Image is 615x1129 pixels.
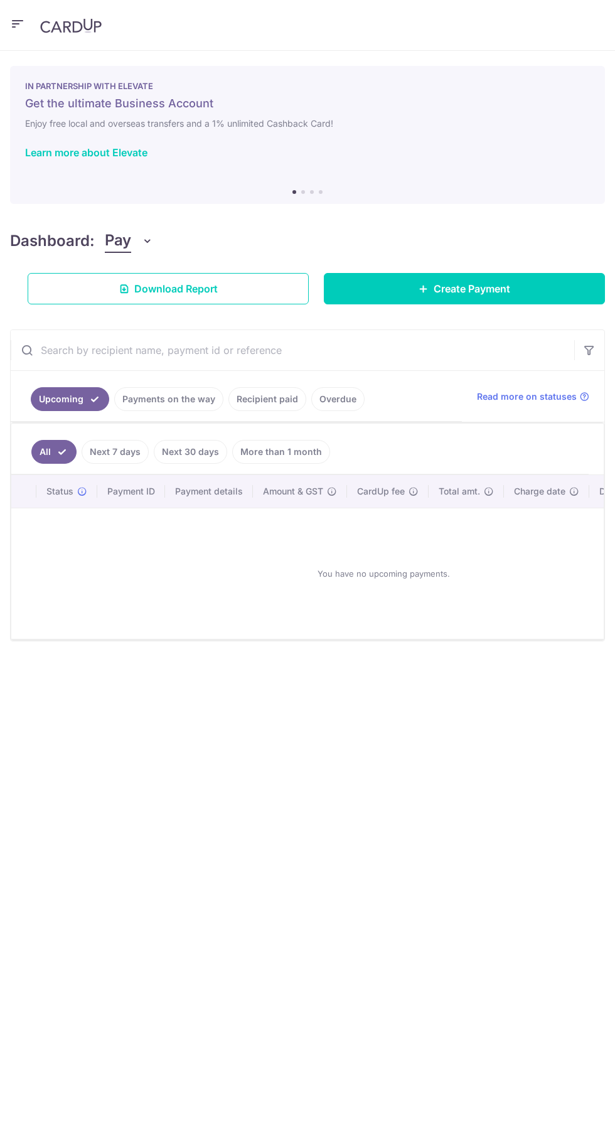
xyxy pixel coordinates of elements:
span: Status [46,485,73,498]
h4: Dashboard: [10,230,95,252]
a: Download Report [28,273,309,304]
h5: Get the ultimate Business Account [25,96,590,111]
a: Read more on statuses [477,390,589,403]
span: Charge date [514,485,565,498]
h6: Enjoy free local and overseas transfers and a 1% unlimited Cashback Card! [25,116,590,131]
a: Create Payment [324,273,605,304]
span: Amount & GST [263,485,323,498]
img: CardUp [40,18,102,33]
input: Search by recipient name, payment id or reference [11,330,574,370]
a: Recipient paid [228,387,306,411]
span: Download Report [134,281,218,296]
th: Payment ID [97,475,165,508]
a: All [31,440,77,464]
a: Payments on the way [114,387,223,411]
a: Next 30 days [154,440,227,464]
span: Read more on statuses [477,390,577,403]
p: IN PARTNERSHIP WITH ELEVATE [25,81,590,91]
span: Total amt. [439,485,480,498]
span: CardUp fee [357,485,405,498]
a: Learn more about Elevate [25,146,147,159]
a: More than 1 month [232,440,330,464]
a: Next 7 days [82,440,149,464]
th: Payment details [165,475,253,508]
span: Pay [105,229,131,253]
span: Create Payment [434,281,510,296]
a: Overdue [311,387,365,411]
a: Upcoming [31,387,109,411]
button: Pay [105,229,153,253]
